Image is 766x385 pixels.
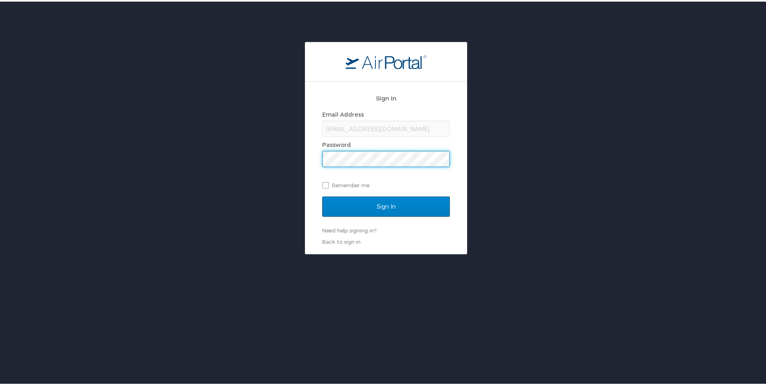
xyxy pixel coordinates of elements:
label: Remember me [322,178,450,190]
img: logo [346,53,426,67]
label: Email Address [322,109,364,116]
label: Password [322,140,351,146]
a: Back to sign in [322,237,361,243]
a: Need help signing in? [322,226,376,232]
input: Sign In [322,195,450,215]
h2: Sign In [322,92,450,101]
